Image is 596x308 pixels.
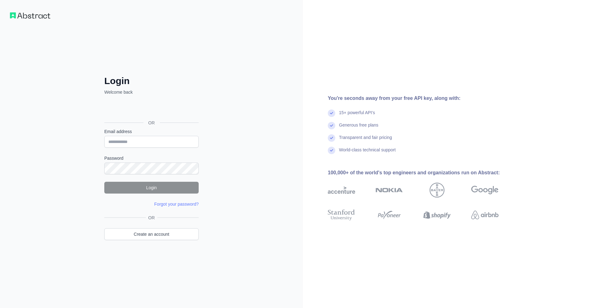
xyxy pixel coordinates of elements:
[376,208,403,222] img: payoneer
[339,122,378,134] div: Generous free plans
[339,109,375,122] div: 15+ powerful API's
[328,183,355,198] img: accenture
[154,202,199,207] a: Forgot your password?
[339,147,396,159] div: World-class technical support
[104,89,199,95] p: Welcome back
[328,95,518,102] div: You're seconds away from your free API key, along with:
[10,12,50,19] img: Workflow
[328,109,335,117] img: check mark
[471,208,499,222] img: airbnb
[104,228,199,240] a: Create an account
[146,215,157,221] span: OR
[101,102,201,116] iframe: Pulsante Accedi con Google
[339,134,392,147] div: Transparent and fair pricing
[328,147,335,154] img: check mark
[328,134,335,142] img: check mark
[471,183,499,198] img: google
[104,182,199,194] button: Login
[104,75,199,87] h2: Login
[328,169,518,176] div: 100,000+ of the world's top engineers and organizations run on Abstract:
[328,208,355,222] img: stanford university
[328,122,335,129] img: check mark
[104,128,199,135] label: Email address
[104,155,199,161] label: Password
[143,120,160,126] span: OR
[423,208,451,222] img: shopify
[376,183,403,198] img: nokia
[430,183,445,198] img: bayer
